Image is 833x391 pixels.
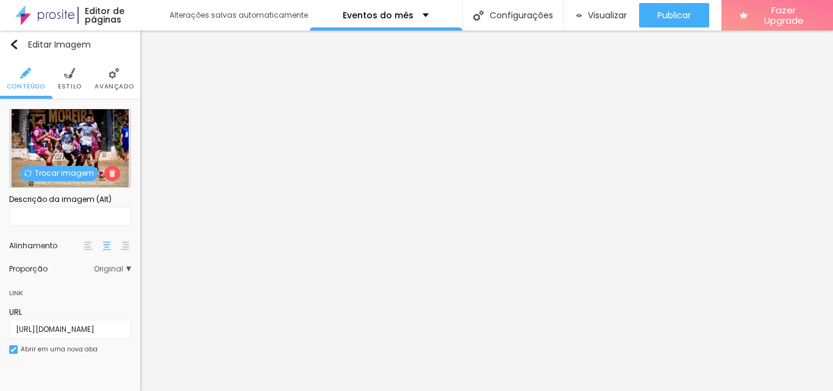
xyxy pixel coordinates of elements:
img: Icone [10,346,16,353]
p: Eventos do mês [343,11,413,20]
span: Visualizar [588,10,627,20]
div: Abrir em uma nova aba [21,346,98,353]
div: Editor de páginas [77,7,157,24]
div: Editar Imagem [9,40,91,49]
img: paragraph-center-align.svg [102,242,111,250]
img: Icone [24,170,32,177]
div: Proporção [9,265,94,273]
img: paragraph-right-align.svg [121,242,129,250]
div: Link [9,286,23,300]
img: Icone [109,68,120,79]
img: Icone [64,68,75,79]
iframe: Editor [140,30,833,391]
img: Icone [20,68,31,79]
img: Icone [109,170,116,177]
div: URL [9,307,131,318]
span: Avançado [95,84,134,90]
span: Fazer Upgrade [753,5,815,26]
div: Alterações salvas automaticamente [170,12,310,19]
img: Icone [9,40,19,49]
div: Descrição da imagem (Alt) [9,194,131,205]
img: Icone [473,10,484,21]
img: paragraph-left-align.svg [84,242,93,250]
span: Estilo [58,84,82,90]
span: Original [94,265,131,273]
span: Conteúdo [7,84,45,90]
span: Publicar [657,10,691,20]
div: Link [9,279,131,301]
img: view-1.svg [576,10,582,21]
button: Visualizar [564,3,639,27]
button: Publicar [639,3,709,27]
div: Alinhamento [9,242,82,249]
span: Trocar imagem [20,166,98,181]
